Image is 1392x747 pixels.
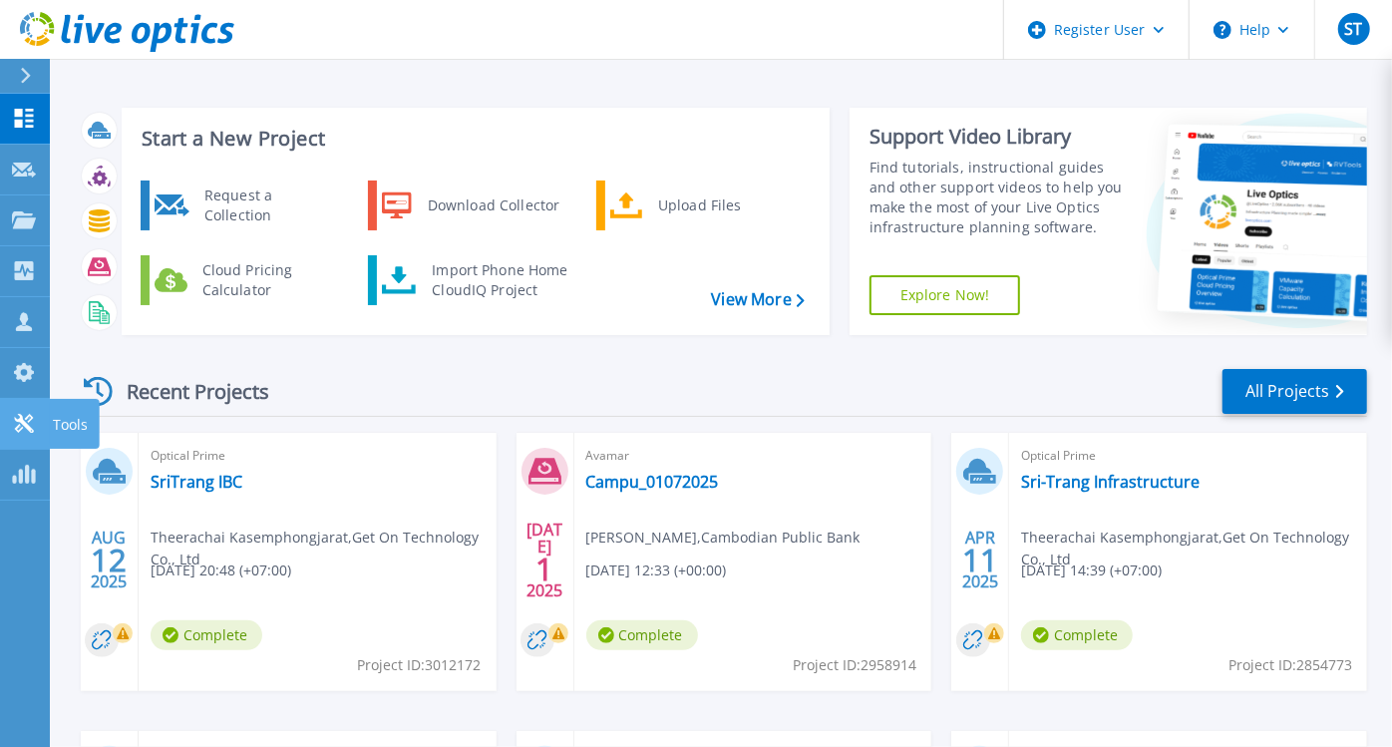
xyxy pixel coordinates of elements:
[870,158,1128,237] div: Find tutorials, instructional guides and other support videos to help you make the most of your L...
[1021,472,1200,492] a: Sri-Trang Infrastructure
[151,620,262,650] span: Complete
[142,128,804,150] h3: Start a New Project
[1021,620,1133,650] span: Complete
[586,560,727,581] span: [DATE] 12:33 (+00:00)
[418,186,568,225] div: Download Collector
[77,367,296,416] div: Recent Projects
[151,472,242,492] a: SriTrang IBC
[596,181,801,230] a: Upload Files
[1222,369,1367,414] a: All Projects
[525,524,563,596] div: [DATE] 2025
[711,290,804,309] a: View More
[368,181,572,230] a: Download Collector
[586,620,698,650] span: Complete
[1021,527,1367,570] span: Theerachai Kasemphongjarat , Get On Technology Co., Ltd
[422,260,577,300] div: Import Phone Home CloudIQ Project
[151,560,291,581] span: [DATE] 20:48 (+07:00)
[151,527,497,570] span: Theerachai Kasemphongjarat , Get On Technology Co., Ltd
[53,399,88,451] p: Tools
[535,560,553,577] span: 1
[870,124,1128,150] div: Support Video Library
[648,186,796,225] div: Upload Files
[91,552,127,568] span: 12
[141,181,345,230] a: Request a Collection
[961,524,999,596] div: APR 2025
[1021,445,1355,467] span: Optical Prime
[586,445,920,467] span: Avamar
[90,524,128,596] div: AUG 2025
[358,654,482,676] span: Project ID: 3012172
[870,275,1021,315] a: Explore Now!
[1344,21,1362,37] span: ST
[151,445,485,467] span: Optical Prime
[141,255,345,305] a: Cloud Pricing Calculator
[192,260,340,300] div: Cloud Pricing Calculator
[1021,560,1162,581] span: [DATE] 14:39 (+07:00)
[962,552,998,568] span: 11
[194,186,340,225] div: Request a Collection
[1228,654,1352,676] span: Project ID: 2854773
[586,527,861,549] span: [PERSON_NAME] , Cambodian Public Bank
[586,472,719,492] a: Campu_01072025
[793,654,916,676] span: Project ID: 2958914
